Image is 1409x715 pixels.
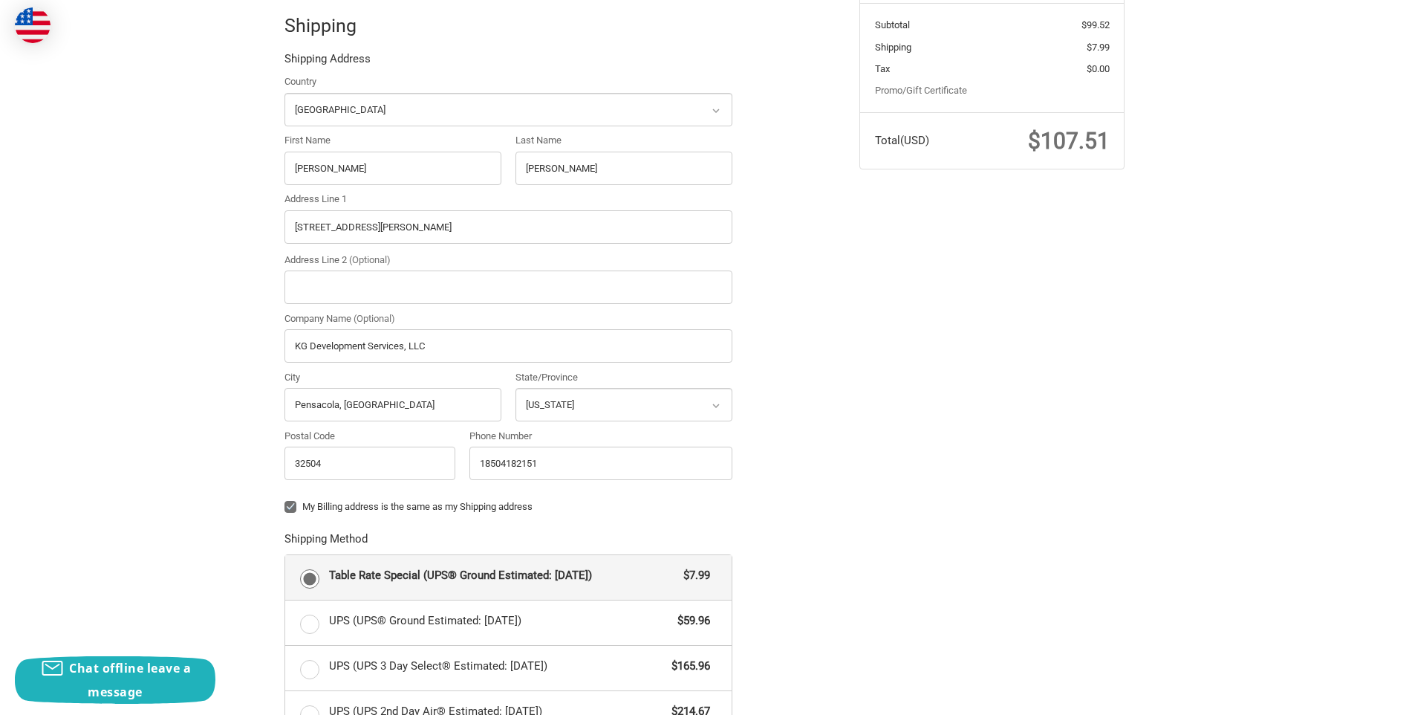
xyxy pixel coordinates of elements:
span: Tax [875,63,890,74]
h2: Shipping [284,14,371,37]
label: Country [284,74,732,89]
span: $99.52 [1081,19,1110,30]
label: Phone Number [469,429,732,444]
img: duty and tax information for United States [15,7,51,43]
small: (Optional) [354,313,395,324]
iframe: Google Customer Reviews [1286,675,1409,715]
span: UPS (UPS® Ground Estimated: [DATE]) [329,612,671,630]
label: My Billing address is the same as my Shipping address [284,501,732,513]
label: Address Line 1 [284,192,732,207]
small: (Optional) [349,254,391,265]
span: $165.96 [664,658,710,675]
span: $107.51 [1028,128,1110,154]
button: Chat offline leave a message [15,656,215,704]
span: $59.96 [670,612,710,630]
span: Chat offline leave a message [69,660,191,700]
label: Last Name [515,133,732,148]
span: $7.99 [676,567,710,584]
a: Promo/Gift Certificate [875,85,967,96]
label: Postal Code [284,429,455,444]
span: $7.99 [1087,42,1110,53]
label: State/Province [515,370,732,385]
span: $0.00 [1087,63,1110,74]
label: Address Line 2 [284,253,732,268]
span: Shipping [875,42,911,53]
span: Total (USD) [875,134,929,147]
label: Company Name [284,311,732,326]
span: UPS (UPS 3 Day Select® Estimated: [DATE]) [329,658,665,675]
span: Subtotal [875,19,910,30]
span: Table Rate Special (UPS® Ground Estimated: [DATE]) [329,567,677,584]
label: City [284,370,501,385]
label: First Name [284,133,501,148]
legend: Shipping Address [284,51,371,74]
legend: Shipping Method [284,531,368,554]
